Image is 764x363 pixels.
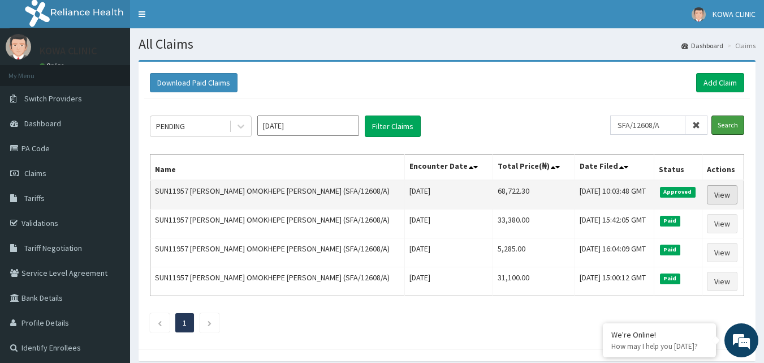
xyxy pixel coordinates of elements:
[405,238,493,267] td: [DATE]
[707,243,737,262] a: View
[696,73,744,92] a: Add Claim
[365,116,421,137] button: Filter Claims
[139,37,756,52] h1: All Claims
[6,34,31,59] img: User Image
[24,168,46,178] span: Claims
[150,267,405,296] td: SUN11957 [PERSON_NAME] OMOKHEPE [PERSON_NAME] (SFA/12608/A)
[575,155,654,181] th: Date Filed
[654,155,702,181] th: Status
[713,9,756,19] span: KOWA CLINIC
[150,210,405,238] td: SUN11957 [PERSON_NAME] OMOKHEPE [PERSON_NAME] (SFA/12608/A)
[724,41,756,50] li: Claims
[24,93,82,104] span: Switch Providers
[575,180,654,210] td: [DATE] 10:03:48 GMT
[575,267,654,296] td: [DATE] 15:00:12 GMT
[660,274,680,284] span: Paid
[660,187,696,197] span: Approved
[405,155,493,181] th: Encounter Date
[150,180,405,210] td: SUN11957 [PERSON_NAME] OMOKHEPE [PERSON_NAME] (SFA/12608/A)
[24,193,45,203] span: Tariffs
[183,318,187,328] a: Page 1 is your current page
[207,318,212,328] a: Next page
[24,118,61,129] span: Dashboard
[40,46,97,56] p: KOWA CLINIC
[493,267,575,296] td: 31,100.00
[707,185,737,204] a: View
[711,116,744,135] input: Search
[660,245,680,255] span: Paid
[150,155,405,181] th: Name
[707,272,737,291] a: View
[611,341,707,351] p: How may I help you today?
[150,73,238,92] button: Download Paid Claims
[611,330,707,340] div: We're Online!
[493,155,575,181] th: Total Price(₦)
[610,116,685,135] input: Search by HMO ID
[575,210,654,238] td: [DATE] 15:42:05 GMT
[257,116,359,136] input: Select Month and Year
[660,216,680,226] span: Paid
[40,62,67,70] a: Online
[681,41,723,50] a: Dashboard
[493,180,575,210] td: 68,722.30
[405,267,493,296] td: [DATE]
[707,214,737,233] a: View
[157,318,162,328] a: Previous page
[156,121,185,132] div: PENDING
[493,210,575,238] td: 33,380.00
[150,238,405,267] td: SUN11957 [PERSON_NAME] OMOKHEPE [PERSON_NAME] (SFA/12608/A)
[692,7,706,22] img: User Image
[405,210,493,238] td: [DATE]
[702,155,744,181] th: Actions
[405,180,493,210] td: [DATE]
[493,238,575,267] td: 5,285.00
[24,243,82,253] span: Tariff Negotiation
[575,238,654,267] td: [DATE] 16:04:09 GMT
